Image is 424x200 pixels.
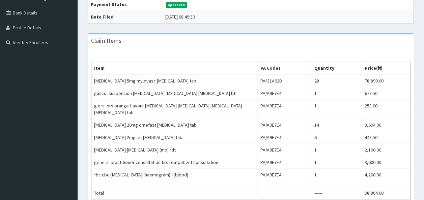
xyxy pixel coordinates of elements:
[362,169,411,181] td: 4,200.00
[362,131,411,144] td: 448.50
[311,187,362,199] td: ------
[91,119,258,131] td: [MEDICAL_DATA] 20mg omefast [MEDICAL_DATA] tab
[91,38,121,44] h3: Claim Items
[166,2,187,8] span: Approved
[91,169,258,181] td: fbc cbc-[MEDICAL_DATA] (haemogram) - [blood]
[362,62,411,75] th: Price(₦)
[311,144,362,156] td: 1
[311,74,362,87] td: 28
[91,100,258,119] td: g oral ors orange flavour [MEDICAL_DATA] [MEDICAL_DATA] [MEDICAL_DATA] [MEDICAL_DATA] tab
[311,156,362,169] td: 1
[311,119,362,131] td: 14
[165,13,195,20] div: [DATE] 08:49:30
[257,100,311,119] td: PA/A9E7E4
[362,74,411,87] td: 78,890.00
[88,11,163,23] th: Date Filed
[257,62,311,75] th: PA Codes
[91,62,258,75] th: Item
[257,87,311,100] td: PA/A9E7E4
[91,131,258,144] td: [MEDICAL_DATA] 2mg let [MEDICAL_DATA] tab
[311,169,362,181] td: 1
[257,169,311,181] td: PA/A9E7E4
[362,144,411,156] td: 2,100.00
[91,87,258,100] td: gascol suspension [MEDICAL_DATA] [MEDICAL_DATA] [MEDICAL_DATA] btl
[362,100,411,119] td: 253.00
[91,144,258,156] td: [MEDICAL_DATA] [MEDICAL_DATA] (mp) rdt
[362,156,411,169] td: 3,600.00
[311,87,362,100] td: 1
[311,131,362,144] td: 6
[257,74,311,87] td: PA/31A62D
[362,87,411,100] td: 678.50
[362,187,411,199] td: 98,864.00
[91,156,258,169] td: general practitioner consultation first outpatient consultation
[257,119,311,131] td: PA/A9E7E4
[91,74,258,87] td: [MEDICAL_DATA] 5mg mylovasc [MEDICAL_DATA] tab
[257,156,311,169] td: PA/A9E7E4
[257,131,311,144] td: PA/A9E7E4
[91,187,258,199] td: Total
[311,62,362,75] th: Quantity
[362,119,411,131] td: 8,694.00
[311,100,362,119] td: 1
[257,144,311,156] td: PA/A9E7E4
